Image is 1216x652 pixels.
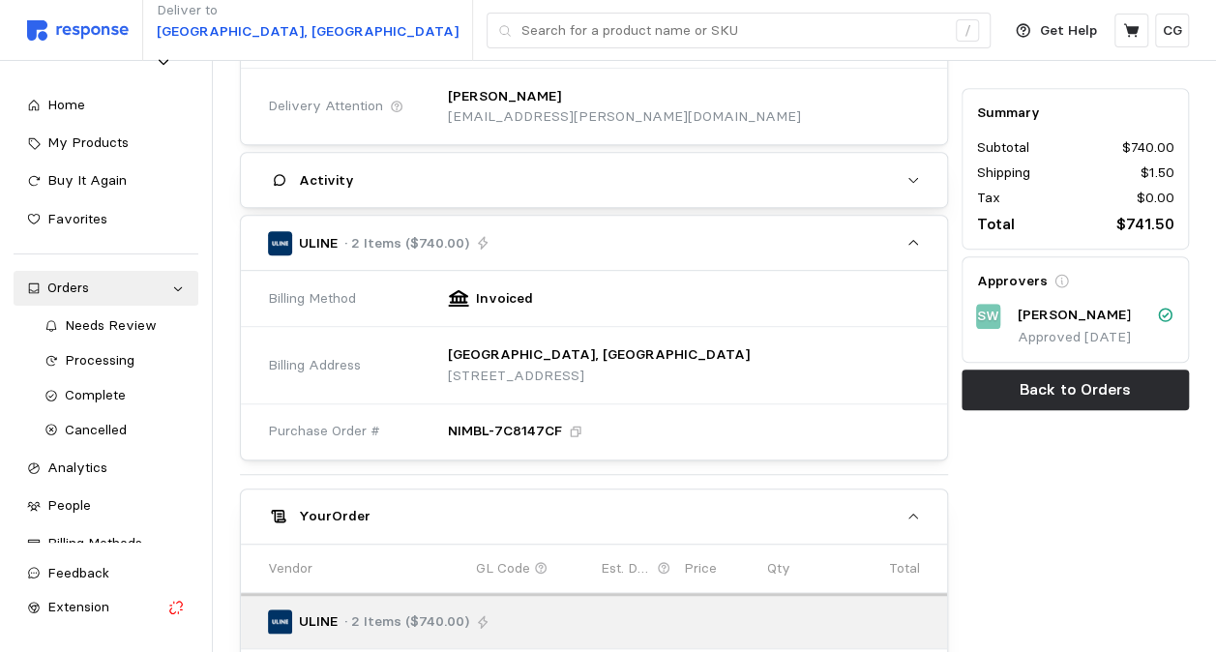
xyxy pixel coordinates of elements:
[14,451,198,486] a: Analytics
[1137,188,1174,209] p: $0.00
[268,288,356,310] span: Billing Method
[268,355,361,376] span: Billing Address
[448,366,750,387] p: [STREET_ADDRESS]
[448,86,561,107] p: [PERSON_NAME]
[956,19,979,43] div: /
[65,316,157,334] span: Needs Review
[65,421,127,438] span: Cancelled
[344,611,469,633] p: · 2 Items ($740.00)
[344,233,469,254] p: · 2 Items ($740.00)
[1141,163,1174,184] p: $1.50
[767,558,790,579] p: Qty
[47,210,107,227] span: Favorites
[241,153,947,207] button: Activity
[47,171,127,189] span: Buy It Again
[14,590,198,625] button: Extension
[298,170,353,191] h5: Activity
[31,309,198,343] a: Needs Review
[684,558,717,579] p: Price
[241,271,947,459] div: ULINE· 2 Items ($740.00)
[1116,212,1174,236] p: $741.50
[241,489,947,544] button: YourOrder
[976,103,1174,123] h5: Summary
[14,202,198,237] a: Favorites
[14,526,198,561] a: Billing Methods
[977,306,999,327] p: SW
[47,133,129,151] span: My Products
[268,421,380,442] span: Purchase Order #
[976,137,1028,159] p: Subtotal
[476,288,533,310] p: Invoiced
[298,506,370,526] h5: Your Order
[47,598,109,615] span: Extension
[31,343,198,378] a: Processing
[47,496,91,514] span: People
[47,459,107,476] span: Analytics
[976,163,1029,184] p: Shipping
[31,413,198,448] a: Cancelled
[299,233,338,254] p: ULINE
[448,344,750,366] p: [GEOGRAPHIC_DATA], [GEOGRAPHIC_DATA]
[976,271,1047,291] h5: Approvers
[601,558,654,579] p: Est. Delivery
[1017,305,1130,326] p: [PERSON_NAME]
[14,126,198,161] a: My Products
[521,14,946,48] input: Search for a product name or SKU
[27,20,129,41] img: svg%3e
[1122,137,1174,159] p: $740.00
[47,564,109,581] span: Feedback
[65,386,126,403] span: Complete
[962,370,1189,410] button: Back to Orders
[1155,14,1189,47] button: CG
[47,278,164,299] div: Orders
[14,271,198,306] a: Orders
[1017,327,1174,348] p: Approved [DATE]
[14,163,198,198] a: Buy It Again
[299,611,338,633] p: ULINE
[241,216,947,270] button: ULINE· 2 Items ($740.00)
[1163,20,1182,42] p: CG
[1020,377,1131,401] p: Back to Orders
[157,21,459,43] p: [GEOGRAPHIC_DATA], [GEOGRAPHIC_DATA]
[476,558,530,579] p: GL Code
[31,378,198,413] a: Complete
[1040,20,1097,42] p: Get Help
[889,558,920,579] p: Total
[14,489,198,523] a: People
[14,556,198,591] button: Feedback
[1004,13,1109,49] button: Get Help
[14,88,198,123] a: Home
[47,96,85,113] span: Home
[448,106,801,128] p: [EMAIL_ADDRESS][PERSON_NAME][DOMAIN_NAME]
[47,534,142,551] span: Billing Methods
[976,188,999,209] p: Tax
[976,212,1014,236] p: Total
[448,421,562,442] p: NIMBL-7C8147CF
[65,351,134,369] span: Processing
[268,96,383,117] span: Delivery Attention
[268,558,312,579] p: Vendor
